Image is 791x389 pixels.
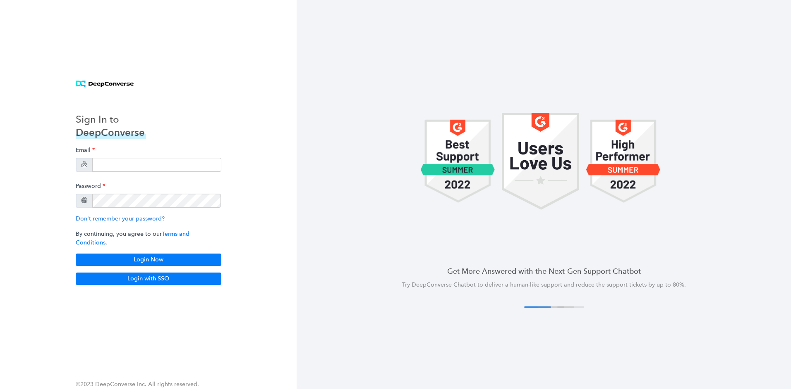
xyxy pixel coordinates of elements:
img: carousel 1 [420,113,495,210]
a: Terms and Conditions [76,230,189,246]
button: 1 [524,306,551,308]
span: Try DeepConverse Chatbot to deliver a human-like support and reduce the support tickets by up to ... [402,281,686,288]
button: 3 [547,306,574,308]
button: Login with SSO [76,273,221,285]
label: Email [76,142,95,158]
h4: Get More Answered with the Next-Gen Support Chatbot [316,266,771,276]
h3: DeepConverse [76,126,146,139]
img: carousel 1 [586,113,661,210]
p: By continuing, you agree to our . [76,230,221,247]
a: Don't remember your password? [76,215,165,222]
span: ©2023 DeepConverse Inc. All rights reserved. [76,381,199,388]
button: 4 [557,306,584,308]
button: 2 [537,306,564,308]
button: Login Now [76,254,221,266]
img: carousel 1 [502,113,579,210]
label: Password [76,178,105,194]
img: horizontal logo [76,81,134,88]
h3: Sign In to [76,113,146,126]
